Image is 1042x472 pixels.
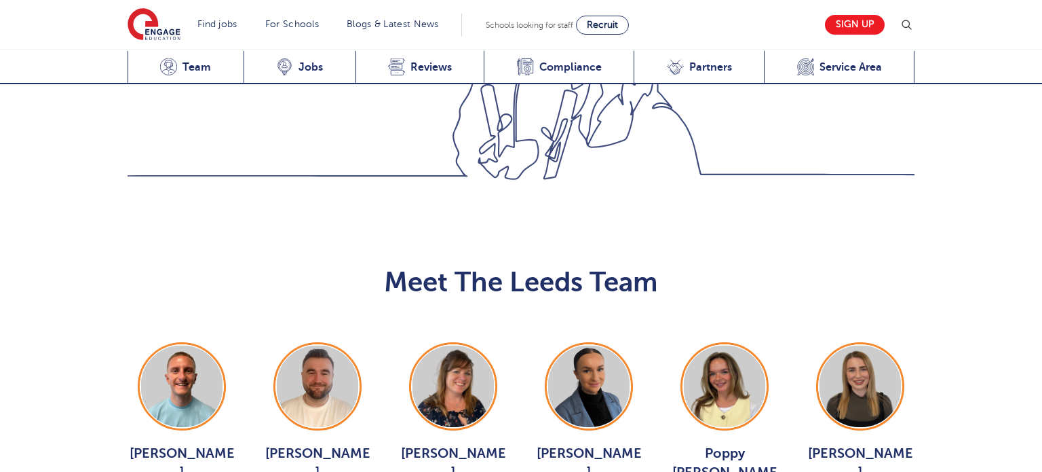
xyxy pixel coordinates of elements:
[412,346,494,427] img: Joanne Wright
[486,20,573,30] span: Schools looking for staff
[244,51,355,84] a: Jobs
[539,60,602,74] span: Compliance
[689,60,732,74] span: Partners
[265,19,319,29] a: For Schools
[128,51,244,84] a: Team
[197,19,237,29] a: Find jobs
[141,346,223,427] img: George Dignam
[819,60,882,74] span: Service Area
[347,19,439,29] a: Blogs & Latest News
[182,60,211,74] span: Team
[128,8,180,42] img: Engage Education
[128,266,914,299] h2: Meet The Leeds Team
[587,20,618,30] span: Recruit
[764,51,914,84] a: Service Area
[576,16,629,35] a: Recruit
[634,51,764,84] a: Partners
[355,51,484,84] a: Reviews
[819,346,901,427] img: Layla McCosker
[825,15,885,35] a: Sign up
[484,51,634,84] a: Compliance
[684,346,765,427] img: Poppy Burnside
[410,60,452,74] span: Reviews
[277,346,358,427] img: Chris Rushton
[298,60,323,74] span: Jobs
[548,346,630,427] img: Holly Johnson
